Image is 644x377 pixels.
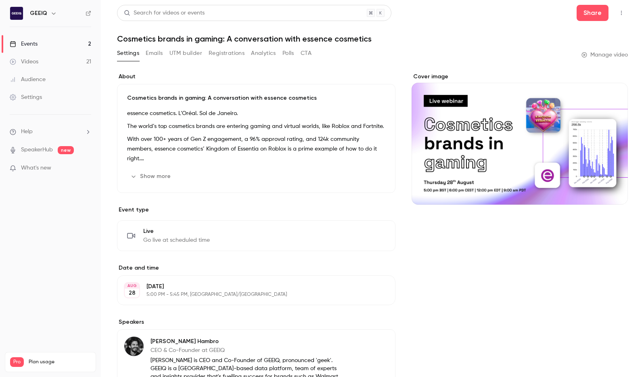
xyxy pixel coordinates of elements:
[127,121,385,131] p: The world’s top cosmetics brands are entering gaming and virtual worlds, like Roblox and Fortnite.
[301,47,312,60] button: CTA
[117,206,395,214] p: Event type
[127,94,385,102] p: Cosmetics brands in gaming: A conversation with essence cosmetics
[82,165,91,172] iframe: Noticeable Trigger
[124,337,144,356] img: Charles Hambro
[21,128,33,136] span: Help
[117,318,395,326] label: Speakers
[124,9,205,17] div: Search for videos or events
[127,170,176,183] button: Show more
[127,109,385,118] p: essence cosmetics. L’Oréal. Sol de Janeiro.
[146,47,163,60] button: Emails
[21,164,51,172] span: What's new
[129,289,136,297] p: 28
[10,58,38,66] div: Videos
[577,5,608,21] button: Share
[10,357,24,367] span: Pro
[127,134,385,163] p: With over 100+ years of Gen Z engagement, a 96% approval rating, and 124k community members, esse...
[125,283,139,289] div: AUG
[143,227,210,235] span: Live
[581,51,628,59] a: Manage video
[412,73,628,205] section: Cover image
[10,128,91,136] li: help-dropdown-opener
[10,75,46,84] div: Audience
[282,47,294,60] button: Polls
[143,236,210,244] span: Go live at scheduled time
[151,346,343,354] p: CEO & Co-Founder at GEEIQ
[412,73,628,81] label: Cover image
[117,73,395,81] label: About
[251,47,276,60] button: Analytics
[169,47,202,60] button: UTM builder
[58,146,74,154] span: new
[209,47,245,60] button: Registrations
[21,146,53,154] a: SpeakerHub
[29,359,91,365] span: Plan usage
[146,283,353,291] p: [DATE]
[10,40,38,48] div: Events
[151,337,343,346] p: [PERSON_NAME] Hambro
[30,9,47,17] h6: GEEIQ
[10,93,42,101] div: Settings
[10,7,23,20] img: GEEIQ
[117,264,395,272] label: Date and time
[146,291,353,298] p: 5:00 PM - 5:45 PM, [GEOGRAPHIC_DATA]/[GEOGRAPHIC_DATA]
[117,47,139,60] button: Settings
[117,34,628,44] h1: Cosmetics brands in gaming: A conversation with essence cosmetics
